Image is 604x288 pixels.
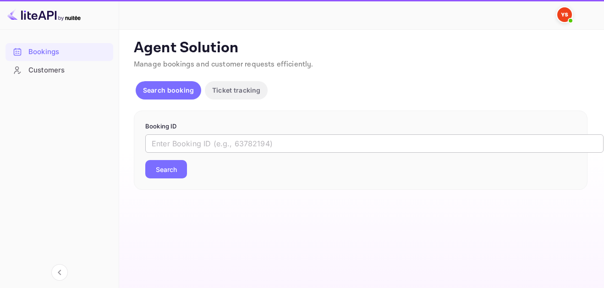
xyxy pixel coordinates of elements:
[5,43,113,61] div: Bookings
[134,60,313,69] span: Manage bookings and customer requests efficiently.
[145,134,604,153] input: Enter Booking ID (e.g., 63782194)
[5,61,113,78] a: Customers
[5,43,113,60] a: Bookings
[145,122,576,131] p: Booking ID
[145,160,187,178] button: Search
[143,85,194,95] p: Search booking
[28,65,109,76] div: Customers
[212,85,260,95] p: Ticket tracking
[51,264,68,281] button: Collapse navigation
[7,7,81,22] img: LiteAPI logo
[134,39,588,57] p: Agent Solution
[5,61,113,79] div: Customers
[557,7,572,22] img: Yandex Support
[28,47,109,57] div: Bookings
